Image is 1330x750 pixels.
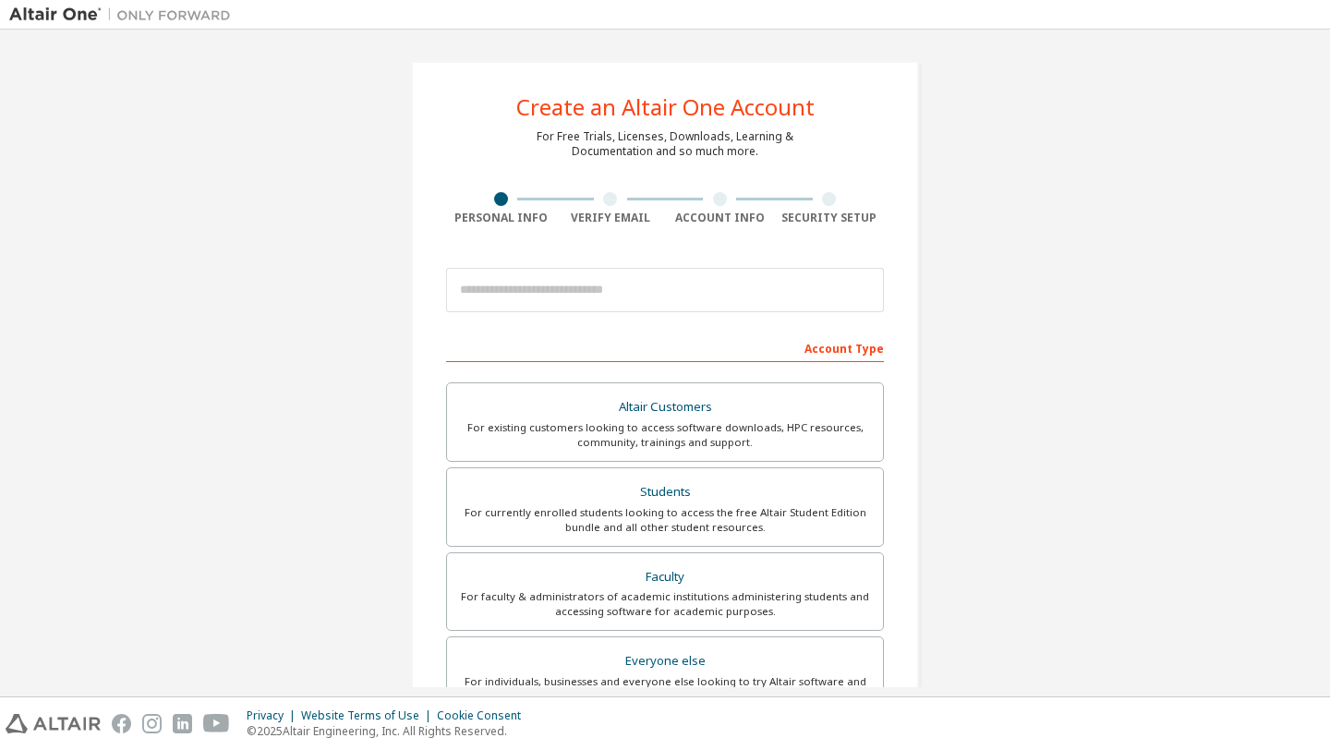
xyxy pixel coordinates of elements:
[173,714,192,733] img: linkedin.svg
[775,211,885,225] div: Security Setup
[458,505,872,535] div: For currently enrolled students looking to access the free Altair Student Edition bundle and all ...
[537,129,793,159] div: For Free Trials, Licenses, Downloads, Learning & Documentation and so much more.
[437,708,532,723] div: Cookie Consent
[458,589,872,619] div: For faculty & administrators of academic institutions administering students and accessing softwa...
[458,479,872,505] div: Students
[247,708,301,723] div: Privacy
[458,420,872,450] div: For existing customers looking to access software downloads, HPC resources, community, trainings ...
[458,674,872,704] div: For individuals, businesses and everyone else looking to try Altair software and explore our prod...
[446,333,884,362] div: Account Type
[112,714,131,733] img: facebook.svg
[556,211,666,225] div: Verify Email
[458,648,872,674] div: Everyone else
[516,96,815,118] div: Create an Altair One Account
[458,394,872,420] div: Altair Customers
[301,708,437,723] div: Website Terms of Use
[142,714,162,733] img: instagram.svg
[665,211,775,225] div: Account Info
[6,714,101,733] img: altair_logo.svg
[446,211,556,225] div: Personal Info
[9,6,240,24] img: Altair One
[203,714,230,733] img: youtube.svg
[247,723,532,739] p: © 2025 Altair Engineering, Inc. All Rights Reserved.
[458,564,872,590] div: Faculty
